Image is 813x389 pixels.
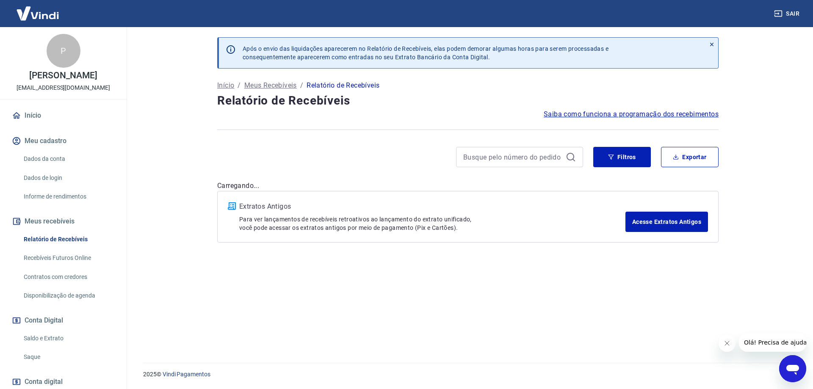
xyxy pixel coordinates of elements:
a: Saldo e Extrato [20,330,116,347]
a: Início [217,80,234,91]
p: Extratos Antigos [239,201,625,212]
div: P [47,34,80,68]
a: Relatório de Recebíveis [20,231,116,248]
iframe: Mensagem da empresa [739,333,806,352]
button: Sair [772,6,803,22]
a: Disponibilização de agenda [20,287,116,304]
p: Carregando... [217,181,719,191]
p: [EMAIL_ADDRESS][DOMAIN_NAME] [17,83,110,92]
button: Meus recebíveis [10,212,116,231]
p: / [238,80,241,91]
p: [PERSON_NAME] [29,71,97,80]
p: 2025 © [143,370,793,379]
a: Meus Recebíveis [244,80,297,91]
iframe: Botão para abrir a janela de mensagens [779,355,806,382]
button: Exportar [661,147,719,167]
button: Conta Digital [10,311,116,330]
h4: Relatório de Recebíveis [217,92,719,109]
p: Relatório de Recebíveis [307,80,379,91]
a: Dados da conta [20,150,116,168]
a: Dados de login [20,169,116,187]
a: Saque [20,348,116,366]
a: Vindi Pagamentos [163,371,210,378]
p: Para ver lançamentos de recebíveis retroativos ao lançamento do extrato unificado, você pode aces... [239,215,625,232]
img: Vindi [10,0,65,26]
button: Filtros [593,147,651,167]
a: Início [10,106,116,125]
p: Após o envio das liquidações aparecerem no Relatório de Recebíveis, elas podem demorar algumas ho... [243,44,608,61]
span: Conta digital [25,376,63,388]
p: / [300,80,303,91]
button: Meu cadastro [10,132,116,150]
a: Saiba como funciona a programação dos recebimentos [544,109,719,119]
input: Busque pelo número do pedido [463,151,562,163]
iframe: Fechar mensagem [719,335,736,352]
a: Informe de rendimentos [20,188,116,205]
img: ícone [228,202,236,210]
a: Recebíveis Futuros Online [20,249,116,267]
span: Olá! Precisa de ajuda? [5,6,71,13]
a: Acesse Extratos Antigos [625,212,708,232]
a: Contratos com credores [20,268,116,286]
